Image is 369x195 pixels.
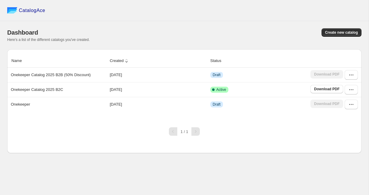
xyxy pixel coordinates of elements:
button: Create new catalog [322,28,361,37]
span: Here's a list of the different catalogs you've created. [7,38,90,42]
td: [DATE] [108,68,209,82]
span: Dashboard [7,29,38,36]
p: Onekeeper [11,101,30,107]
span: 1 / 1 [181,129,188,134]
p: Onekeeper Catalog 2025 B2B (50% Discount) [11,72,91,78]
span: Active [216,87,226,92]
span: CatalogAce [19,8,45,14]
img: catalog ace [7,7,17,14]
a: Download PDF [310,85,343,93]
button: Created [109,55,130,67]
span: Draft [213,102,221,107]
td: [DATE] [108,82,209,97]
td: [DATE] [108,97,209,112]
span: Draft [213,73,221,77]
span: Download PDF [314,87,340,91]
span: Create new catalog [325,30,358,35]
p: Onekeeper Catalog 2025 B2C [11,87,63,93]
button: Status [209,55,228,67]
button: Name [11,55,29,67]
